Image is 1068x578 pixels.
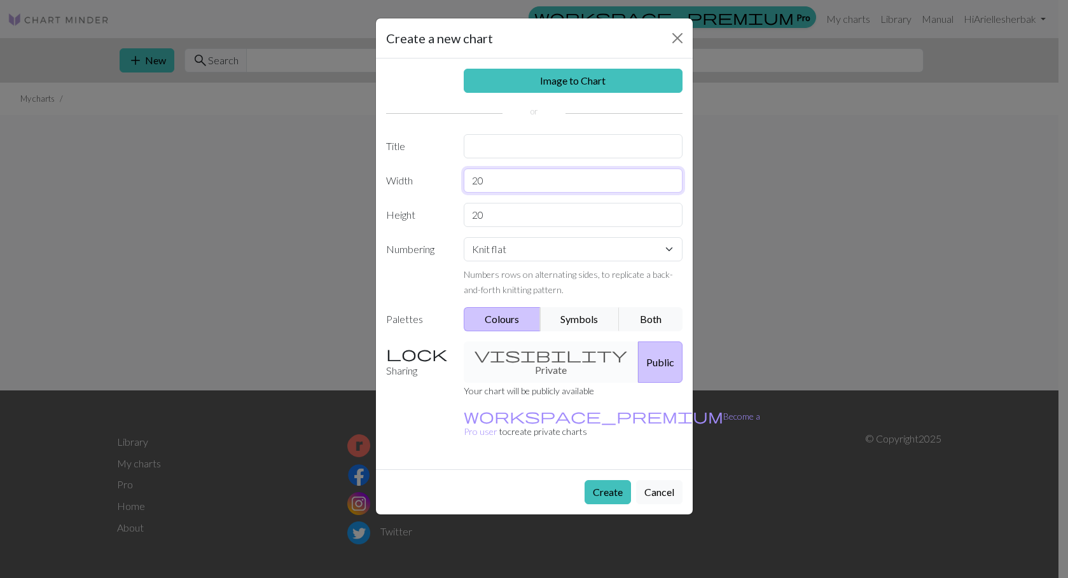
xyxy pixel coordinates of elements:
[378,169,457,193] label: Width
[464,69,683,93] a: Image to Chart
[464,411,760,437] small: to create private charts
[638,341,683,383] button: Public
[386,29,493,48] h5: Create a new chart
[636,480,683,504] button: Cancel
[378,341,457,383] label: Sharing
[378,203,457,227] label: Height
[378,134,457,158] label: Title
[619,307,683,331] button: Both
[540,307,620,331] button: Symbols
[585,480,631,504] button: Create
[464,411,760,437] a: Become a Pro user
[667,28,688,48] button: Close
[464,269,673,295] small: Numbers rows on alternating sides, to replicate a back-and-forth knitting pattern.
[464,307,541,331] button: Colours
[464,407,723,425] span: workspace_premium
[378,307,457,331] label: Palettes
[378,237,457,297] label: Numbering
[464,385,594,396] small: Your chart will be publicly available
